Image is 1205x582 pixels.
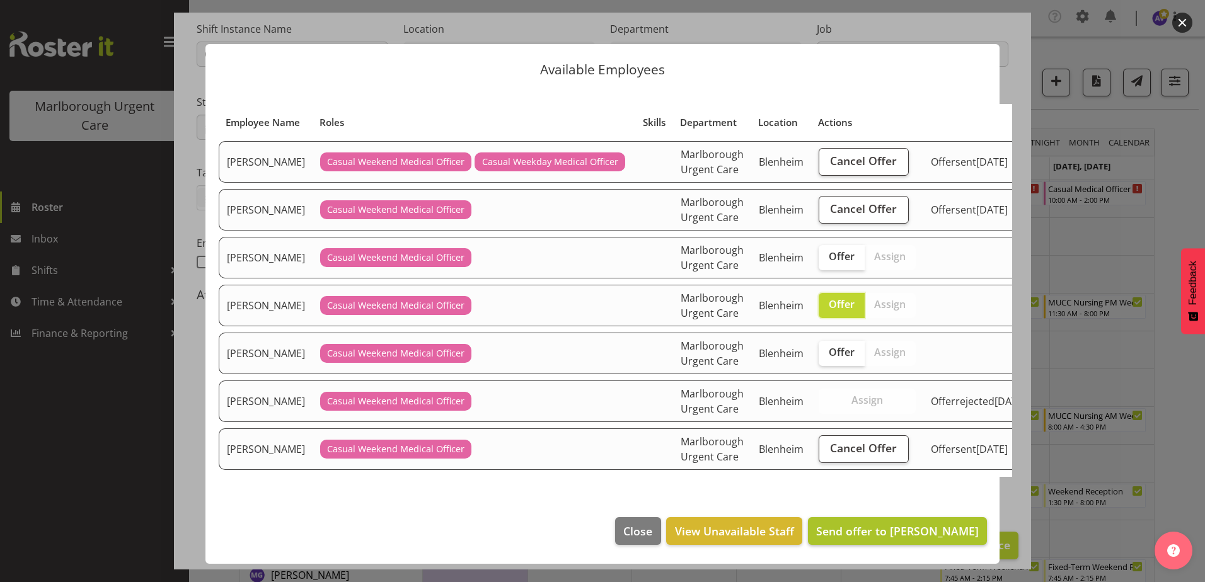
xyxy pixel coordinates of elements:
button: Cancel Offer [819,148,909,176]
span: sent [955,203,976,217]
div: Skills [643,115,666,130]
span: Casual Weekend Medical Officer [327,346,464,360]
div: Employee Name [226,115,305,130]
span: Assign [874,250,906,263]
div: Location [758,115,804,130]
div: Offer [DATE] [931,154,1026,169]
span: Marlborough Urgent Care [681,339,744,368]
span: Blenheim [759,346,804,360]
span: Casual Weekend Medical Officer [327,155,464,169]
span: Casual Weekend Medical Officer [327,203,464,217]
span: View Unavailable Staff [675,523,794,539]
span: Marlborough Urgent Care [681,291,744,320]
span: Blenheim [759,299,804,312]
button: View Unavailable Staff [666,517,802,545]
span: Offer [829,250,855,263]
span: Assign [874,346,906,358]
span: Send offer to [PERSON_NAME] [816,523,979,539]
span: Cancel Offer [830,200,897,217]
span: Cancel Offer [830,152,897,169]
td: [PERSON_NAME] [219,285,313,326]
button: Cancel Offer [819,196,909,224]
span: Casual Weekend Medical Officer [327,442,464,456]
td: [PERSON_NAME] [219,380,313,422]
td: [PERSON_NAME] [219,333,313,374]
span: sent [955,442,976,456]
span: Marlborough Urgent Care [681,435,744,464]
td: [PERSON_NAME] [219,141,313,183]
p: Available Employees [218,63,987,76]
span: Casual Weekend Medical Officer [327,251,464,265]
span: sent [955,155,976,169]
span: Marlborough Urgent Care [681,195,744,224]
span: Close [623,523,652,539]
button: Feedback - Show survey [1181,248,1205,334]
td: [PERSON_NAME] [219,428,313,470]
span: Casual Weekday Medical Officer [482,155,618,169]
span: Offer [829,298,855,311]
span: Blenheim [759,155,804,169]
span: Marlborough Urgent Care [681,147,744,176]
span: Assign [874,298,906,311]
span: Blenheim [759,203,804,217]
button: Send offer to [PERSON_NAME] [808,517,987,545]
div: Department [680,115,744,130]
div: Actions [818,115,916,130]
span: Blenheim [759,394,804,408]
span: Assign [851,394,883,406]
span: Cancel Offer [830,440,897,456]
div: Offer [DATE] [931,202,1026,217]
div: Roles [320,115,628,130]
div: Offer [DATE] [931,442,1026,457]
span: Offer [829,346,855,358]
button: Close [615,517,660,545]
span: Casual Weekend Medical Officer [327,299,464,312]
span: Marlborough Urgent Care [681,243,744,272]
span: Blenheim [759,442,804,456]
div: Offer [DATE] [931,394,1026,409]
span: Marlborough Urgent Care [681,387,744,416]
button: Cancel Offer [819,435,909,463]
span: Feedback [1187,261,1199,305]
td: [PERSON_NAME] [219,237,313,278]
img: help-xxl-2.png [1167,544,1180,557]
span: rejected [955,394,995,408]
td: [PERSON_NAME] [219,189,313,231]
span: Casual Weekend Medical Officer [327,394,464,408]
span: Blenheim [759,251,804,265]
